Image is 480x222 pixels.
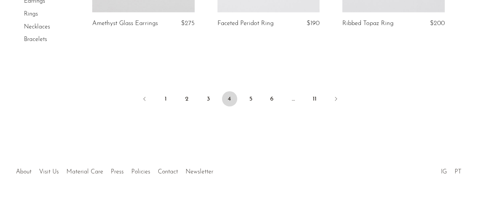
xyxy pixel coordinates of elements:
[222,91,237,107] span: 4
[243,91,258,107] a: 5
[179,91,195,107] a: 2
[12,163,217,177] ul: Quick links
[437,163,465,177] ul: Social Medias
[66,169,103,175] a: Material Care
[307,91,322,107] a: 11
[217,20,274,27] a: Faceted Peridot Ring
[16,169,31,175] a: About
[441,169,447,175] a: IG
[454,169,461,175] a: PT
[328,91,343,108] a: Next
[307,20,319,27] span: $190
[137,91,152,108] a: Previous
[92,20,158,27] a: Amethyst Glass Earrings
[264,91,280,107] a: 6
[286,91,301,107] span: …
[430,20,445,27] span: $200
[131,169,150,175] a: Policies
[24,36,47,43] a: Bracelets
[158,169,178,175] a: Contact
[111,169,124,175] a: Press
[181,20,195,27] span: $275
[39,169,59,175] a: Visit Us
[24,11,38,17] a: Rings
[158,91,173,107] a: 1
[342,20,393,27] a: Ribbed Topaz Ring
[24,24,50,30] a: Necklaces
[201,91,216,107] a: 3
